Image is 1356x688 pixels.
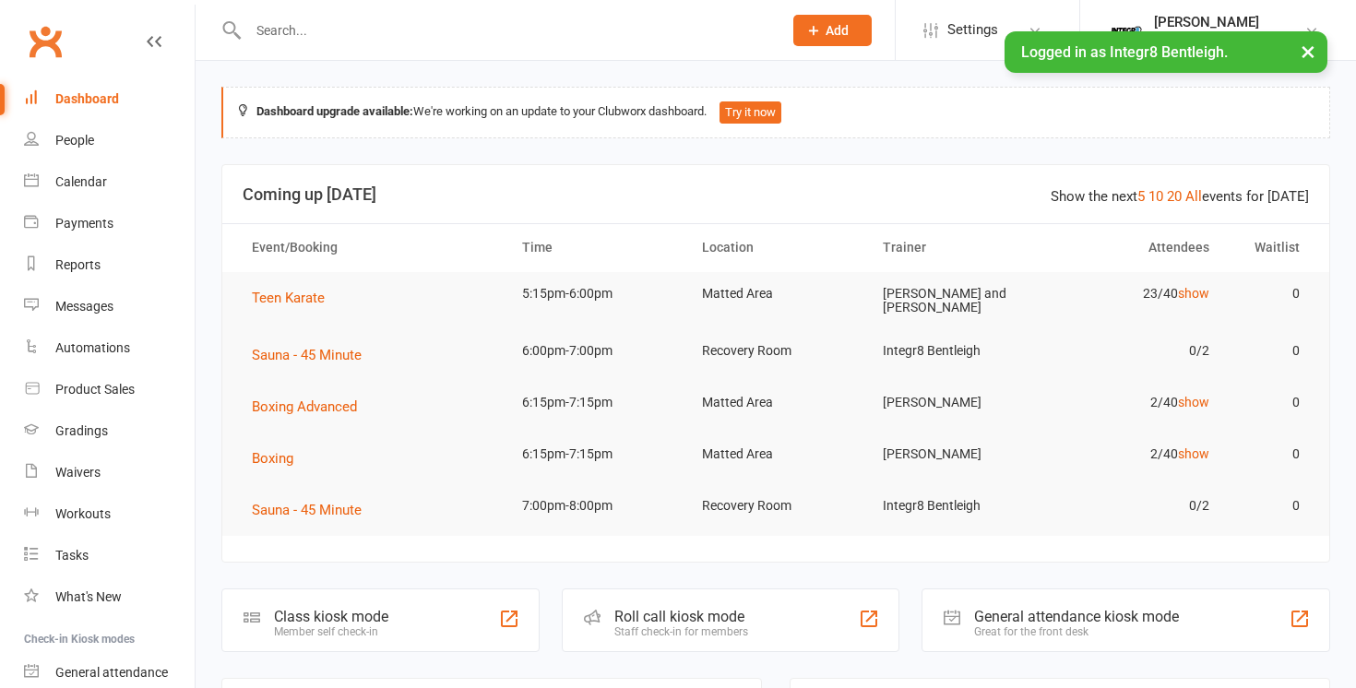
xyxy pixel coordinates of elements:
th: Attendees [1046,224,1226,271]
td: Recovery Room [685,329,865,373]
span: Add [826,23,849,38]
div: General attendance kiosk mode [974,608,1179,625]
button: × [1291,31,1325,71]
td: 0/2 [1046,484,1226,528]
button: Boxing Advanced [252,396,370,418]
td: 0/2 [1046,329,1226,373]
td: 6:00pm-7:00pm [506,329,685,373]
td: 6:15pm-7:15pm [506,433,685,476]
span: Sauna - 45 Minute [252,502,362,518]
div: Member self check-in [274,625,388,638]
th: Waitlist [1226,224,1316,271]
td: 7:00pm-8:00pm [506,484,685,528]
div: Class kiosk mode [274,608,388,625]
td: Matted Area [685,381,865,424]
a: Tasks [24,535,195,576]
button: Sauna - 45 Minute [252,344,375,366]
button: Add [793,15,872,46]
div: Payments [55,216,113,231]
span: Boxing Advanced [252,398,357,415]
div: Roll call kiosk mode [614,608,748,625]
td: [PERSON_NAME] and [PERSON_NAME] [866,272,1046,330]
div: Workouts [55,506,111,521]
td: 0 [1226,381,1316,424]
td: Integr8 Bentleigh [866,484,1046,528]
span: Teen Karate [252,290,325,306]
div: Automations [55,340,130,355]
button: Sauna - 45 Minute [252,499,375,521]
div: Dashboard [55,91,119,106]
button: Boxing [252,447,306,469]
a: Dashboard [24,78,195,120]
div: We're working on an update to your Clubworx dashboard. [221,87,1330,138]
strong: Dashboard upgrade available: [256,104,413,118]
a: All [1185,188,1202,205]
div: Waivers [55,465,101,480]
td: 2/40 [1046,433,1226,476]
div: Tasks [55,548,89,563]
div: General attendance [55,665,168,680]
a: 20 [1167,188,1182,205]
td: Matted Area [685,433,865,476]
div: People [55,133,94,148]
td: Matted Area [685,272,865,315]
th: Event/Booking [235,224,506,271]
td: Integr8 Bentleigh [866,329,1046,373]
a: People [24,120,195,161]
a: Payments [24,203,195,244]
span: Logged in as Integr8 Bentleigh. [1021,43,1228,61]
td: 0 [1226,329,1316,373]
a: show [1178,286,1209,301]
a: What's New [24,576,195,618]
a: Clubworx [22,18,68,65]
a: Calendar [24,161,195,203]
td: [PERSON_NAME] [866,433,1046,476]
td: 5:15pm-6:00pm [506,272,685,315]
a: Waivers [24,452,195,493]
td: 0 [1226,272,1316,315]
td: 0 [1226,433,1316,476]
div: Show the next events for [DATE] [1051,185,1309,208]
td: 23/40 [1046,272,1226,315]
a: Workouts [24,493,195,535]
td: 2/40 [1046,381,1226,424]
button: Teen Karate [252,287,338,309]
a: Messages [24,286,195,327]
th: Time [506,224,685,271]
div: [PERSON_NAME] [1154,14,1259,30]
div: Integr8 Bentleigh [1154,30,1259,47]
a: 5 [1137,188,1145,205]
div: Gradings [55,423,108,438]
h3: Coming up [DATE] [243,185,1309,204]
div: Messages [55,299,113,314]
a: show [1178,446,1209,461]
a: show [1178,395,1209,409]
td: 6:15pm-7:15pm [506,381,685,424]
img: thumb_image1744022220.png [1108,12,1145,49]
td: Recovery Room [685,484,865,528]
td: 0 [1226,484,1316,528]
span: Sauna - 45 Minute [252,347,362,363]
div: Great for the front desk [974,625,1179,638]
div: What's New [55,589,122,604]
th: Location [685,224,865,271]
td: [PERSON_NAME] [866,381,1046,424]
span: Settings [947,9,998,51]
span: Boxing [252,450,293,467]
div: Reports [55,257,101,272]
input: Search... [243,18,769,43]
div: Calendar [55,174,107,189]
a: Automations [24,327,195,369]
button: Try it now [720,101,781,124]
th: Trainer [866,224,1046,271]
a: Reports [24,244,195,286]
a: Product Sales [24,369,195,410]
a: Gradings [24,410,195,452]
a: 10 [1148,188,1163,205]
div: Staff check-in for members [614,625,748,638]
div: Product Sales [55,382,135,397]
